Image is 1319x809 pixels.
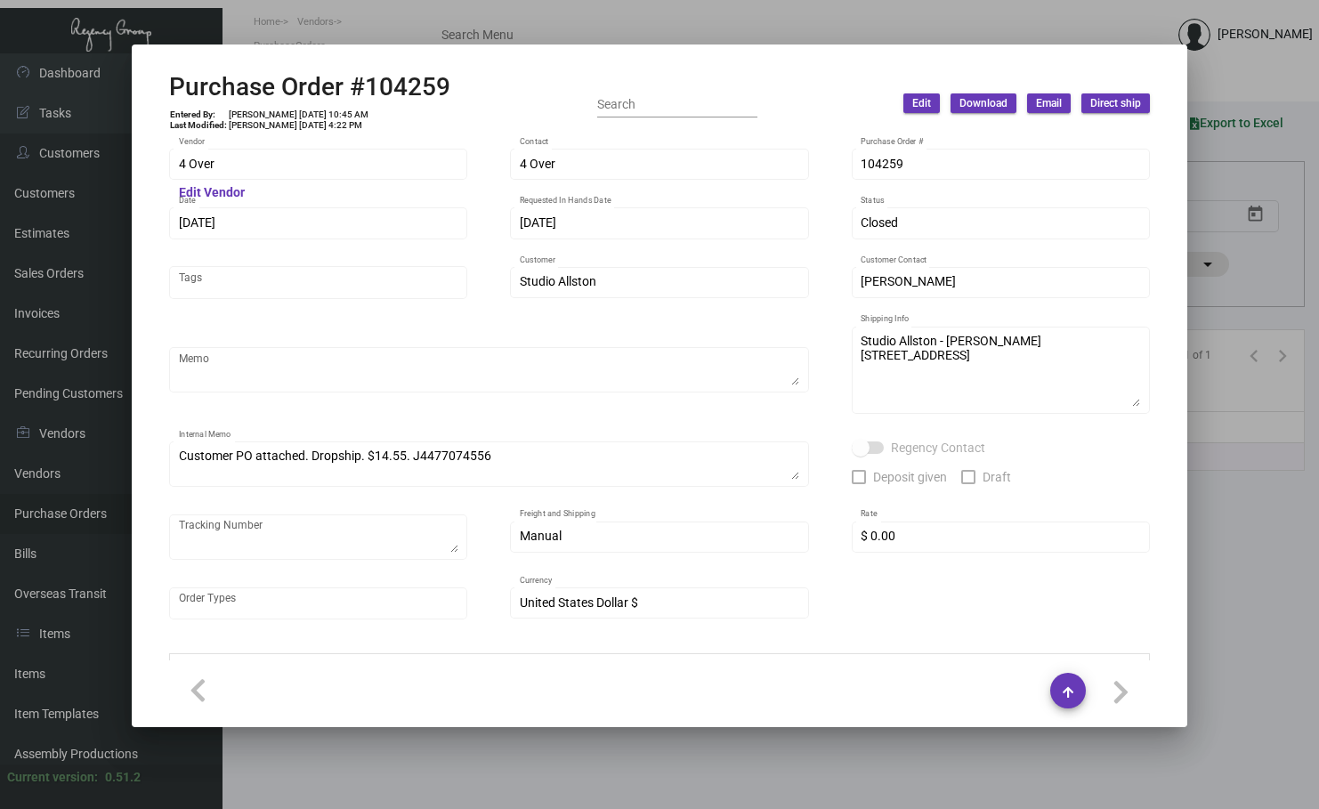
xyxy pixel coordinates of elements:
td: Entered By: [169,109,228,120]
td: Last Modified: [169,120,228,131]
span: Download [959,96,1007,111]
button: Email [1027,93,1071,113]
span: Regency Contact [891,437,985,458]
td: [PERSON_NAME] [DATE] 10:45 AM [228,109,369,120]
th: Field Name [170,654,586,685]
button: Edit [903,93,940,113]
span: Direct ship [1090,96,1141,111]
mat-hint: Edit Vendor [179,186,245,200]
h2: Purchase Order #104259 [169,72,450,102]
th: Data Type [586,654,870,685]
button: Direct ship [1081,93,1150,113]
button: Download [951,93,1016,113]
th: Value [870,654,1150,685]
span: Email [1036,96,1062,111]
span: Manual [520,529,562,543]
span: Draft [983,466,1011,488]
span: Edit [912,96,931,111]
span: Deposit given [873,466,947,488]
span: Closed [861,215,898,230]
div: 0.51.2 [105,768,141,787]
td: [PERSON_NAME] [DATE] 4:22 PM [228,120,369,131]
div: Current version: [7,768,98,787]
